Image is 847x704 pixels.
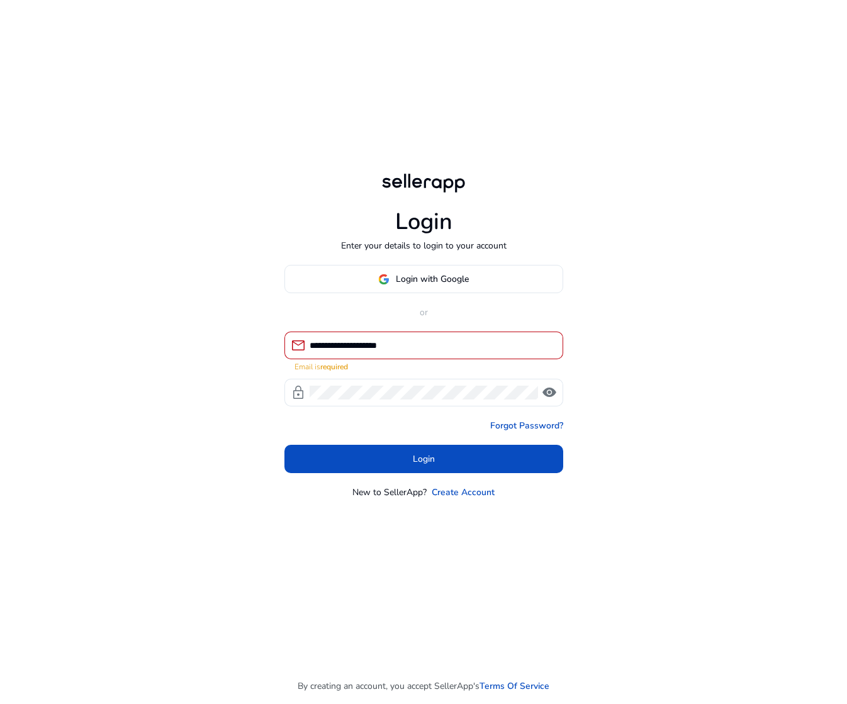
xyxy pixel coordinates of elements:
img: google-logo.svg [378,274,390,285]
button: Login [284,445,563,473]
span: Login with Google [396,272,469,286]
strong: required [320,362,348,372]
span: Login [413,452,435,466]
mat-error: Email is [294,359,553,372]
a: Forgot Password? [490,419,563,432]
a: Create Account [432,486,495,499]
h1: Login [395,208,452,235]
span: mail [291,338,306,353]
p: or [284,306,563,319]
a: Terms Of Service [480,679,549,693]
span: visibility [542,385,557,400]
button: Login with Google [284,265,563,293]
p: Enter your details to login to your account [341,239,507,252]
p: New to SellerApp? [352,486,427,499]
span: lock [291,385,306,400]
